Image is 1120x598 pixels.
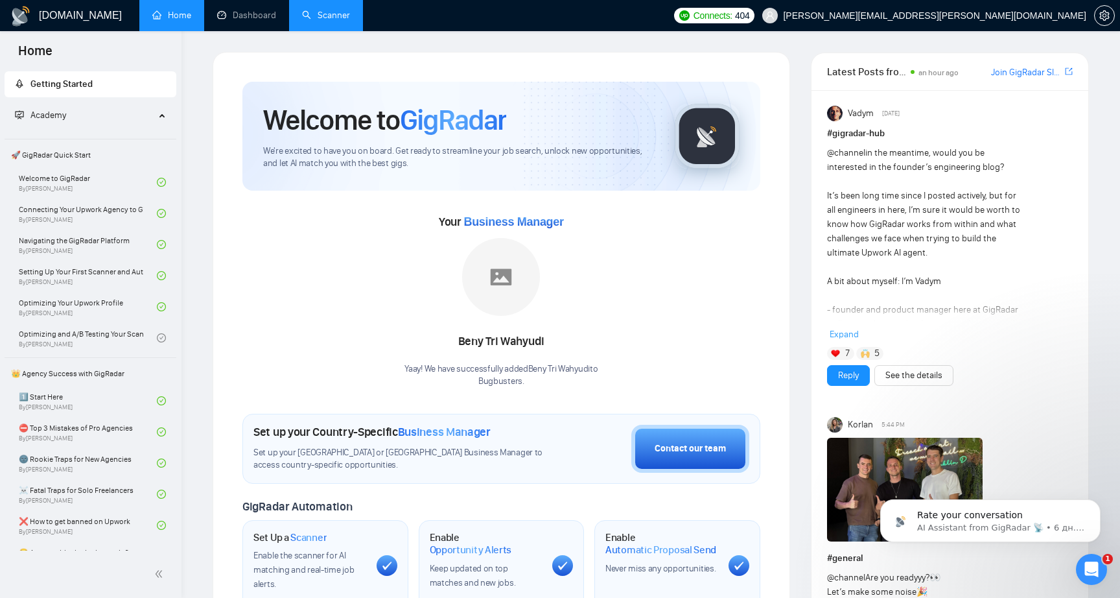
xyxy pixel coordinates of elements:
[19,324,157,352] a: Optimizing and A/B Testing Your Scanner for Better ResultsBy[PERSON_NAME]
[30,110,66,121] span: Academy
[882,108,900,119] span: [DATE]
[827,417,843,433] img: Korlan
[19,261,157,290] a: Setting Up Your First Scanner and Auto-BidderBy[PERSON_NAME]
[19,511,157,540] a: ❌ How to get banned on UpworkBy[PERSON_NAME]
[253,531,327,544] h1: Set Up a
[157,302,166,311] span: check-circle
[827,126,1073,141] h1: # gigradar-hub
[605,544,716,556] span: Automatic Proposal Send
[838,368,859,383] a: Reply
[1094,10,1115,21] a: setting
[263,145,654,170] span: We're excited to have you on board. Get ready to streamline your job search, unlock new opportuni...
[848,418,873,432] span: Korlan
[430,544,512,556] span: Opportunity Alerts
[1065,66,1073,77] span: export
[8,42,63,69] span: Home
[845,347,850,360] span: 7
[6,142,175,168] span: 🚀 GigRadar Quick Start
[991,66,1062,80] a: Join GigRadar Slack Community
[827,438,983,542] img: F09K6TKUH8F-1760013141754.jpg
[1076,554,1107,585] iframe: Intercom live chat
[861,472,1120,563] iframe: Intercom notifications повідомлення
[242,499,352,514] span: GigRadar Automation
[15,110,24,119] span: fund-projection-screen
[874,365,953,386] button: See the details
[19,199,157,228] a: Connecting Your Upwork Agency to GigRadarBy[PERSON_NAME]
[827,146,1023,531] div: in the meantime, would you be interested in the founder’s engineering blog? It’s been long time s...
[30,78,93,90] span: Getting Started
[430,531,542,556] h1: Enable
[735,8,749,23] span: 404
[462,238,540,316] img: placeholder.png
[157,459,166,468] span: check-circle
[861,349,870,358] img: 🙌
[655,442,726,456] div: Contact our team
[19,542,157,571] a: 😭 Account blocked: what to do?
[675,104,740,169] img: gigradar-logo.png
[404,331,598,353] div: Beny Tri Wahyudi
[157,396,166,405] span: check-circle
[157,521,166,530] span: check-circle
[217,10,276,21] a: dashboardDashboard
[157,209,166,218] span: check-circle
[831,349,840,358] img: ❤️
[152,10,191,21] a: homeHome
[15,79,24,88] span: rocket
[404,363,598,388] div: Yaay! We have successfully added Beny Tri Wahyudi to
[19,418,157,446] a: ⛔ Top 3 Mistakes of Pro AgenciesBy[PERSON_NAME]
[827,365,870,386] button: Reply
[679,10,690,21] img: upwork-logo.png
[302,10,350,21] a: searchScanner
[830,329,859,340] span: Expand
[631,425,749,473] button: Contact our team
[157,490,166,499] span: check-circle
[15,110,66,121] span: Academy
[263,102,506,138] h1: Welcome to
[10,6,31,27] img: logo
[1102,554,1113,564] span: 1
[290,531,327,544] span: Scanner
[253,447,551,472] span: Set up your [GEOGRAPHIC_DATA] or [GEOGRAPHIC_DATA] Business Manager to access country-specific op...
[19,230,157,259] a: Navigating the GigRadar PlatformBy[PERSON_NAME]
[848,106,874,121] span: Vadym
[157,427,166,437] span: check-circle
[1065,66,1073,78] a: export
[827,106,843,121] img: Vadym
[6,361,175,387] span: 👑 Agency Success with GigRadar
[19,387,157,415] a: 1️⃣ Start HereBy[PERSON_NAME]
[463,215,563,228] span: Business Manager
[827,147,865,158] span: @channel
[605,563,716,574] span: Never miss any opportunities.
[827,572,865,583] span: @channel
[881,419,905,431] span: 5:44 PM
[694,8,732,23] span: Connects:
[929,572,940,583] span: 👀
[253,425,491,439] h1: Set up your Country-Specific
[885,368,942,383] a: See the details
[765,11,775,20] span: user
[918,68,959,77] span: an hour ago
[404,376,598,388] p: Bugbusters .
[398,425,491,439] span: Business Manager
[827,551,1073,566] h1: # general
[154,568,167,580] span: double-left
[430,563,516,588] span: Keep updated on top matches and new jobs.
[19,168,157,197] a: Welcome to GigRadarBy[PERSON_NAME]
[1094,5,1115,26] button: setting
[19,480,157,508] a: ☠️ Fatal Traps for Solo FreelancersBy[PERSON_NAME]
[874,347,880,360] span: 5
[916,586,927,597] span: 🎉
[19,293,157,321] a: Optimizing Your Upwork ProfileBy[PERSON_NAME]
[400,102,506,138] span: GigRadar
[157,271,166,280] span: check-circle
[253,550,354,590] span: Enable the scanner for AI matching and real-time job alerts.
[605,531,718,556] h1: Enable
[157,333,166,342] span: check-circle
[157,178,166,187] span: check-circle
[157,240,166,249] span: check-circle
